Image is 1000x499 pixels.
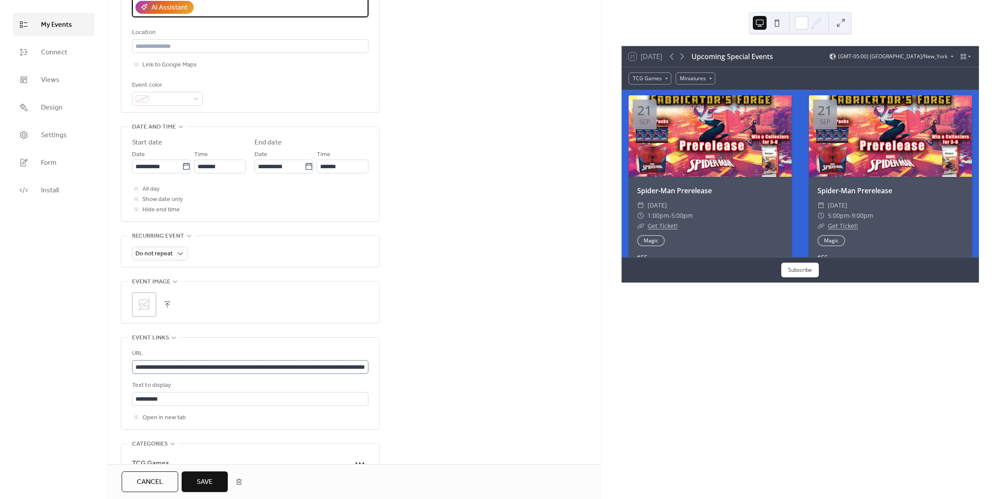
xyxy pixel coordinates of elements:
div: Sep [820,119,830,125]
button: Cancel [122,471,178,492]
span: All day [142,184,160,195]
span: Cancel [137,477,163,487]
div: ​ [637,210,644,221]
span: Categories [132,439,168,449]
span: TCG Games [132,458,351,469]
span: Event links [132,333,169,343]
span: [DATE] [648,200,667,210]
span: Date and time [132,122,176,132]
span: Date [255,150,267,160]
span: (GMT-05:00) [GEOGRAPHIC_DATA]/New_York [838,54,947,59]
div: ​ [637,221,644,231]
span: - [669,210,671,221]
span: Design [41,103,63,113]
div: End date [255,138,282,148]
span: Time [194,150,208,160]
button: AI Assistant [135,1,194,14]
span: Show date only [142,195,183,205]
a: Settings [13,123,94,147]
span: [DATE] [828,200,847,210]
span: Install [41,185,59,196]
span: Hide end time [142,205,180,215]
a: Form [13,151,94,174]
span: 1:00pm [648,210,669,221]
div: Start date [132,138,162,148]
span: Save [197,477,213,487]
div: Text to display [132,380,367,391]
a: Get Ticket! [648,222,678,230]
span: 5:00pm [828,210,849,221]
span: Form [41,158,57,168]
div: 21 [637,104,652,117]
div: ​ [818,221,824,231]
span: - [849,210,852,221]
a: Views [13,68,94,91]
div: Event color [132,80,201,91]
a: Get Ticket! [828,222,858,230]
a: Spider-Man Prerelease [637,186,712,195]
div: Location [132,28,367,38]
span: Settings [41,130,67,141]
span: Do not repeat [135,248,173,260]
span: Open in new tab [142,413,186,423]
div: ​ [818,200,824,210]
div: ​ [637,200,644,210]
div: Upcoming Special Events [692,51,773,62]
span: 5:00pm [671,210,693,221]
span: Views [41,75,60,85]
a: Connect [13,41,94,64]
a: Install [13,179,94,202]
div: $55 See ticket for details [629,253,792,271]
span: 9:00pm [852,210,873,221]
div: AI Assistant [151,3,188,13]
div: Sep [639,119,650,125]
div: ; [132,292,156,317]
span: Connect [41,47,67,58]
div: $55 See ticket for details [809,253,972,271]
a: My Events [13,13,94,36]
span: Time [317,150,330,160]
a: Spider-Man Prerelease [818,186,892,195]
span: Recurring event [132,231,184,242]
span: Event image [132,277,170,287]
span: Date [132,150,145,160]
div: URL [132,348,367,359]
button: Subscribe [781,263,819,277]
div: 21 [818,104,832,117]
span: My Events [41,20,72,30]
span: Link to Google Maps [142,60,197,70]
a: Design [13,96,94,119]
button: Save [182,471,228,492]
div: ​ [818,210,824,221]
